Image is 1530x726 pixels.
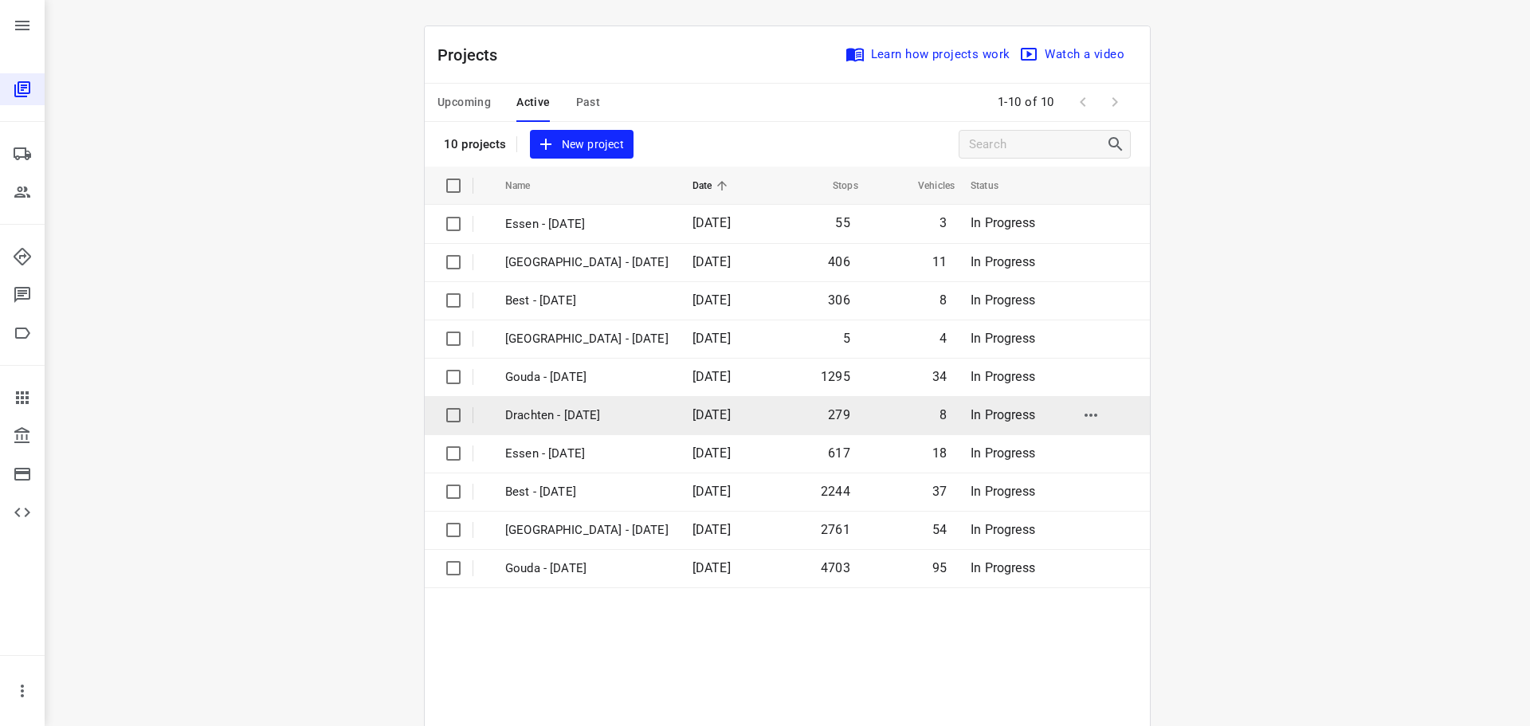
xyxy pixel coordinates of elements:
[897,176,955,195] span: Vehicles
[821,484,850,499] span: 2244
[692,407,731,422] span: [DATE]
[505,176,551,195] span: Name
[932,369,947,384] span: 34
[692,560,731,575] span: [DATE]
[505,292,669,310] p: Best - [DATE]
[437,43,511,67] p: Projects
[692,215,731,230] span: [DATE]
[971,445,1035,461] span: In Progress
[692,484,731,499] span: [DATE]
[692,292,731,308] span: [DATE]
[505,521,669,540] p: Zwolle - Monday
[444,137,507,151] p: 10 projects
[828,445,850,461] span: 617
[505,253,669,272] p: [GEOGRAPHIC_DATA] - [DATE]
[971,484,1035,499] span: In Progress
[505,406,669,425] p: Drachten - [DATE]
[971,254,1035,269] span: In Progress
[971,407,1035,422] span: In Progress
[971,560,1035,575] span: In Progress
[835,215,849,230] span: 55
[437,92,491,112] span: Upcoming
[516,92,550,112] span: Active
[505,483,669,501] p: Best - Monday
[932,560,947,575] span: 95
[940,407,947,422] span: 8
[843,331,850,346] span: 5
[828,407,850,422] span: 279
[1099,86,1131,118] span: Next Page
[821,560,850,575] span: 4703
[539,135,624,155] span: New project
[932,484,947,499] span: 37
[530,130,634,159] button: New project
[971,331,1035,346] span: In Progress
[932,445,947,461] span: 18
[940,215,947,230] span: 3
[812,176,858,195] span: Stops
[971,292,1035,308] span: In Progress
[991,85,1061,120] span: 1-10 of 10
[969,132,1106,157] input: Search projects
[971,522,1035,537] span: In Progress
[505,559,669,578] p: Gouda - Monday
[828,254,850,269] span: 406
[692,176,733,195] span: Date
[821,369,850,384] span: 1295
[971,369,1035,384] span: In Progress
[576,92,601,112] span: Past
[932,522,947,537] span: 54
[692,254,731,269] span: [DATE]
[932,254,947,269] span: 11
[940,292,947,308] span: 8
[692,522,731,537] span: [DATE]
[505,215,669,233] p: Essen - [DATE]
[692,331,731,346] span: [DATE]
[971,176,1019,195] span: Status
[1067,86,1099,118] span: Previous Page
[505,445,669,463] p: Essen - Monday
[692,369,731,384] span: [DATE]
[505,368,669,387] p: Gouda - [DATE]
[940,331,947,346] span: 4
[971,215,1035,230] span: In Progress
[828,292,850,308] span: 306
[692,445,731,461] span: [DATE]
[1106,135,1130,154] div: Search
[505,330,669,348] p: [GEOGRAPHIC_DATA] - [DATE]
[821,522,850,537] span: 2761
